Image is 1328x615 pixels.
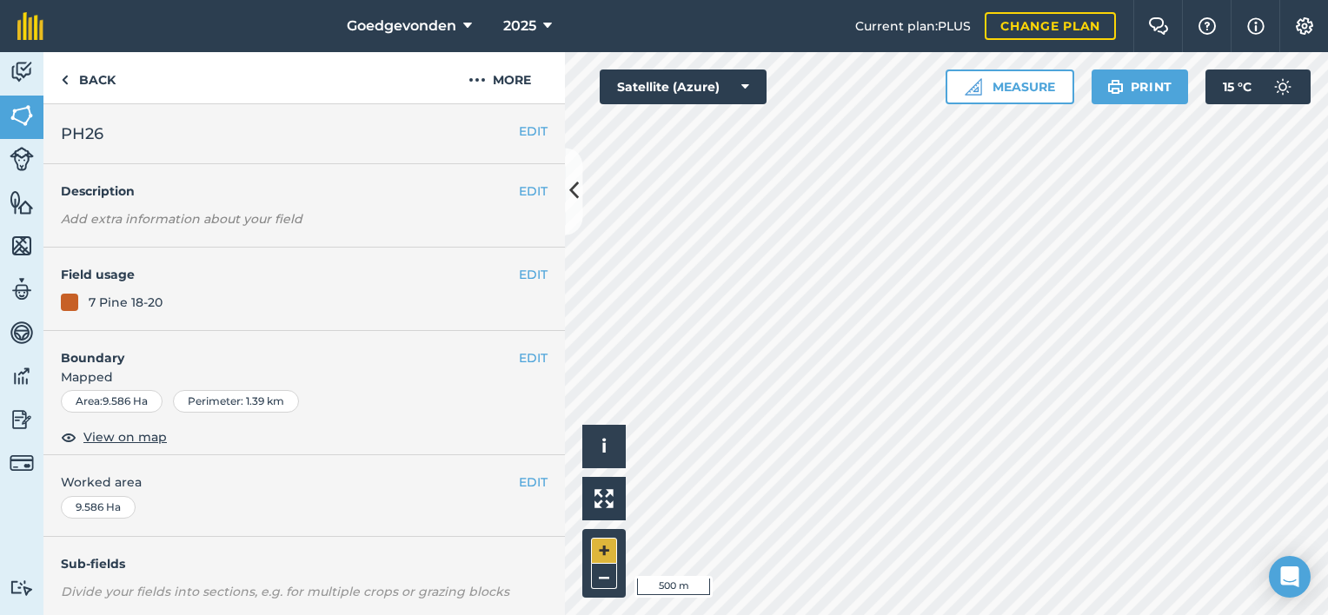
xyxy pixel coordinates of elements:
button: i [582,425,626,468]
img: svg+xml;base64,PHN2ZyB4bWxucz0iaHR0cDovL3d3dy53My5vcmcvMjAwMC9zdmciIHdpZHRoPSI1NiIgaGVpZ2h0PSI2MC... [10,102,34,129]
h4: Sub-fields [43,554,565,573]
button: EDIT [519,122,548,141]
button: EDIT [519,348,548,367]
img: svg+xml;base64,PHN2ZyB4bWxucz0iaHR0cDovL3d3dy53My5vcmcvMjAwMC9zdmciIHdpZHRoPSI1NiIgaGVpZ2h0PSI2MC... [10,189,34,215]
span: PH26 [61,122,103,146]
span: 15 ° C [1223,69,1252,104]
button: More [435,52,565,103]
img: svg+xml;base64,PHN2ZyB4bWxucz0iaHR0cDovL3d3dy53My5vcmcvMjAwMC9zdmciIHdpZHRoPSIxOSIgaGVpZ2h0PSIyNC... [1107,76,1124,97]
h4: Description [61,182,548,201]
img: Ruler icon [965,78,982,96]
img: Two speech bubbles overlapping with the left bubble in the forefront [1148,17,1169,35]
span: 2025 [503,16,536,36]
div: Open Intercom Messenger [1269,556,1311,598]
img: svg+xml;base64,PD94bWwgdmVyc2lvbj0iMS4wIiBlbmNvZGluZz0idXRmLTgiPz4KPCEtLSBHZW5lcmF0b3I6IEFkb2JlIE... [10,579,34,596]
span: Mapped [43,367,565,387]
img: svg+xml;base64,PHN2ZyB4bWxucz0iaHR0cDovL3d3dy53My5vcmcvMjAwMC9zdmciIHdpZHRoPSIxNyIgaGVpZ2h0PSIxNy... [1247,16,1265,36]
img: svg+xml;base64,PD94bWwgdmVyc2lvbj0iMS4wIiBlbmNvZGluZz0idXRmLTgiPz4KPCEtLSBHZW5lcmF0b3I6IEFkb2JlIE... [10,147,34,171]
span: i [601,435,607,457]
div: 9.586 Ha [61,496,136,519]
button: EDIT [519,182,548,201]
span: View on map [83,427,167,446]
img: svg+xml;base64,PD94bWwgdmVyc2lvbj0iMS4wIiBlbmNvZGluZz0idXRmLTgiPz4KPCEtLSBHZW5lcmF0b3I6IEFkb2JlIE... [10,407,34,433]
img: svg+xml;base64,PHN2ZyB4bWxucz0iaHR0cDovL3d3dy53My5vcmcvMjAwMC9zdmciIHdpZHRoPSIxOCIgaGVpZ2h0PSIyNC... [61,427,76,447]
img: A cog icon [1294,17,1315,35]
img: svg+xml;base64,PD94bWwgdmVyc2lvbj0iMS4wIiBlbmNvZGluZz0idXRmLTgiPz4KPCEtLSBHZW5lcmF0b3I6IEFkb2JlIE... [1265,69,1300,104]
a: Back [43,52,133,103]
button: + [591,538,617,564]
h4: Boundary [43,331,519,367]
span: Worked area [61,473,548,492]
em: Add extra information about your field [61,211,302,227]
button: – [591,564,617,589]
img: A question mark icon [1197,17,1218,35]
button: EDIT [519,265,548,284]
img: svg+xml;base64,PHN2ZyB4bWxucz0iaHR0cDovL3d3dy53My5vcmcvMjAwMC9zdmciIHdpZHRoPSIyMCIgaGVpZ2h0PSIyNC... [468,69,486,90]
button: View on map [61,427,167,447]
a: Change plan [985,12,1116,40]
img: svg+xml;base64,PD94bWwgdmVyc2lvbj0iMS4wIiBlbmNvZGluZz0idXRmLTgiPz4KPCEtLSBHZW5lcmF0b3I6IEFkb2JlIE... [10,451,34,475]
div: Perimeter : 1.39 km [173,390,299,413]
button: EDIT [519,473,548,492]
button: Satellite (Azure) [600,69,767,104]
span: Goedgevonden [347,16,456,36]
img: svg+xml;base64,PHN2ZyB4bWxucz0iaHR0cDovL3d3dy53My5vcmcvMjAwMC9zdmciIHdpZHRoPSI1NiIgaGVpZ2h0PSI2MC... [10,233,34,259]
img: fieldmargin Logo [17,12,43,40]
div: 7 Pine 18-20 [89,293,163,312]
button: Measure [946,69,1074,104]
div: Area : 9.586 Ha [61,390,163,413]
em: Divide your fields into sections, e.g. for multiple crops or grazing blocks [61,584,509,599]
img: svg+xml;base64,PD94bWwgdmVyc2lvbj0iMS4wIiBlbmNvZGluZz0idXRmLTgiPz4KPCEtLSBHZW5lcmF0b3I6IEFkb2JlIE... [10,59,34,85]
button: Print [1092,69,1189,104]
img: svg+xml;base64,PD94bWwgdmVyc2lvbj0iMS4wIiBlbmNvZGluZz0idXRmLTgiPz4KPCEtLSBHZW5lcmF0b3I6IEFkb2JlIE... [10,320,34,346]
img: svg+xml;base64,PHN2ZyB4bWxucz0iaHR0cDovL3d3dy53My5vcmcvMjAwMC9zdmciIHdpZHRoPSI5IiBoZWlnaHQ9IjI0Ii... [61,69,69,90]
img: svg+xml;base64,PD94bWwgdmVyc2lvbj0iMS4wIiBlbmNvZGluZz0idXRmLTgiPz4KPCEtLSBHZW5lcmF0b3I6IEFkb2JlIE... [10,276,34,302]
button: 15 °C [1205,69,1311,104]
img: svg+xml;base64,PD94bWwgdmVyc2lvbj0iMS4wIiBlbmNvZGluZz0idXRmLTgiPz4KPCEtLSBHZW5lcmF0b3I6IEFkb2JlIE... [10,363,34,389]
img: Four arrows, one pointing top left, one top right, one bottom right and the last bottom left [594,489,614,508]
h4: Field usage [61,265,519,284]
span: Current plan : PLUS [855,17,971,36]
